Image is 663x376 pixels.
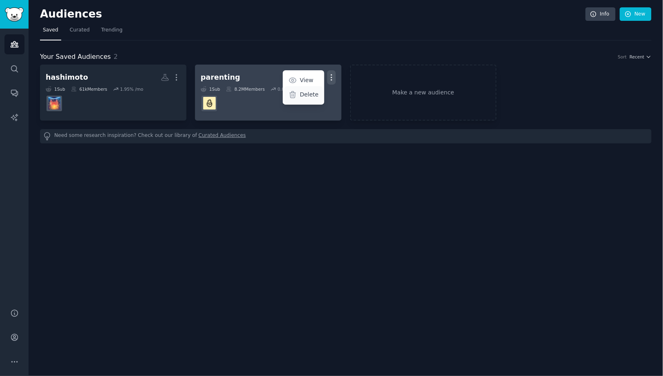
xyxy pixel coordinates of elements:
a: parentingViewDelete1Sub8.2MMembers0.01% /moParenting [195,65,341,121]
h2: Audiences [40,8,585,21]
div: hashimoto [46,72,88,83]
span: Your Saved Audiences [40,52,111,62]
div: 1.95 % /mo [120,86,143,92]
span: Curated [70,27,90,34]
div: 8.2M Members [226,86,265,92]
a: Saved [40,24,61,40]
span: Recent [630,54,644,60]
div: 0.01 % /mo [278,86,301,92]
a: hashimoto1Sub61kMembers1.95% /moHashimotos [40,65,186,121]
span: Trending [101,27,122,34]
button: Recent [630,54,652,60]
div: 61k Members [71,86,107,92]
div: Need some research inspiration? Check out our library of [40,129,652,143]
div: 1 Sub [46,86,65,92]
p: View [300,76,313,85]
a: Info [585,7,616,21]
img: Parenting [203,97,216,110]
a: View [284,72,323,89]
a: Curated Audiences [199,132,246,141]
a: Trending [98,24,125,40]
div: parenting [201,72,240,83]
div: 1 Sub [201,86,220,92]
img: Hashimotos [48,97,61,110]
div: Sort [618,54,627,60]
span: Saved [43,27,58,34]
img: GummySearch logo [5,7,24,22]
span: 2 [114,53,118,60]
a: New [620,7,652,21]
p: Delete [300,90,319,99]
a: Make a new audience [350,65,497,121]
a: Curated [67,24,93,40]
